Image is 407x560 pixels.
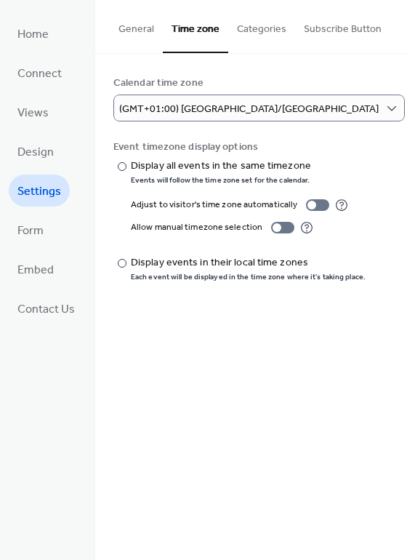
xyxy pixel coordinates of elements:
[9,135,63,167] a: Design
[17,23,49,47] span: Home
[131,255,363,271] div: Display events in their local time zones
[113,76,386,91] div: Calendar time zone
[9,17,57,49] a: Home
[119,100,379,119] span: (GMT+01:00) [GEOGRAPHIC_DATA]/[GEOGRAPHIC_DATA]
[17,180,61,204] span: Settings
[131,272,366,282] div: Each event will be displayed in the time zone where it's taking place.
[9,253,63,285] a: Embed
[17,220,44,243] span: Form
[17,141,54,164] span: Design
[131,159,311,174] div: Display all events in the same timezone
[17,102,49,125] span: Views
[113,140,386,155] div: Event timezone display options
[9,96,57,128] a: Views
[131,197,297,212] div: Adjust to visitor's time zone automatically
[131,175,314,185] div: Events will follow the time zone set for the calendar.
[9,175,70,207] a: Settings
[131,220,262,235] div: Allow manual timezone selection
[17,298,75,321] span: Contact Us
[9,57,70,89] a: Connect
[9,292,84,324] a: Contact Us
[9,214,52,246] a: Form
[17,63,62,86] span: Connect
[17,259,54,282] span: Embed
